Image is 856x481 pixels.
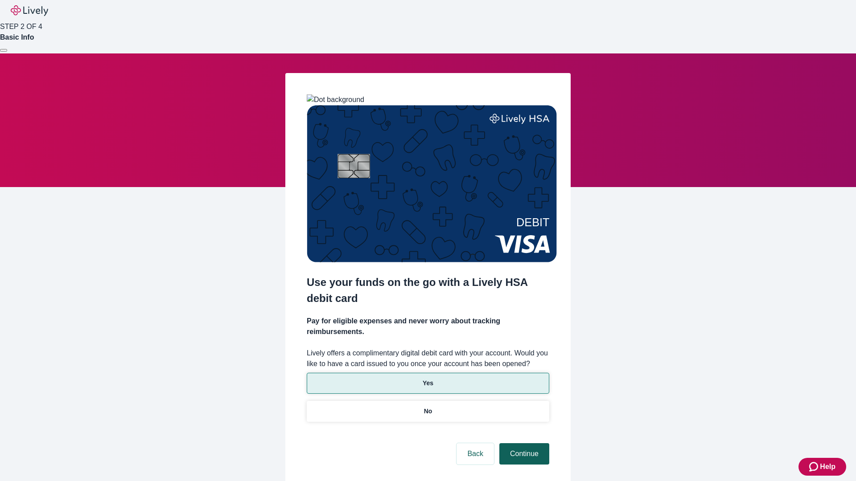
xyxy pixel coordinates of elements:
[307,274,549,306] h2: Use your funds on the go with a Lively HSA debit card
[423,379,433,388] p: Yes
[809,461,820,472] svg: Zendesk support icon
[307,316,549,337] h4: Pay for eligible expenses and never worry about tracking reimbursements.
[457,443,494,465] button: Back
[11,5,48,16] img: Lively
[307,348,549,369] label: Lively offers a complimentary digital debit card with your account. Would you like to have a card...
[798,458,846,476] button: Zendesk support iconHelp
[307,373,549,394] button: Yes
[307,94,364,105] img: Dot background
[307,105,557,262] img: Debit card
[820,461,835,472] span: Help
[307,401,549,422] button: No
[499,443,549,465] button: Continue
[424,407,432,416] p: No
